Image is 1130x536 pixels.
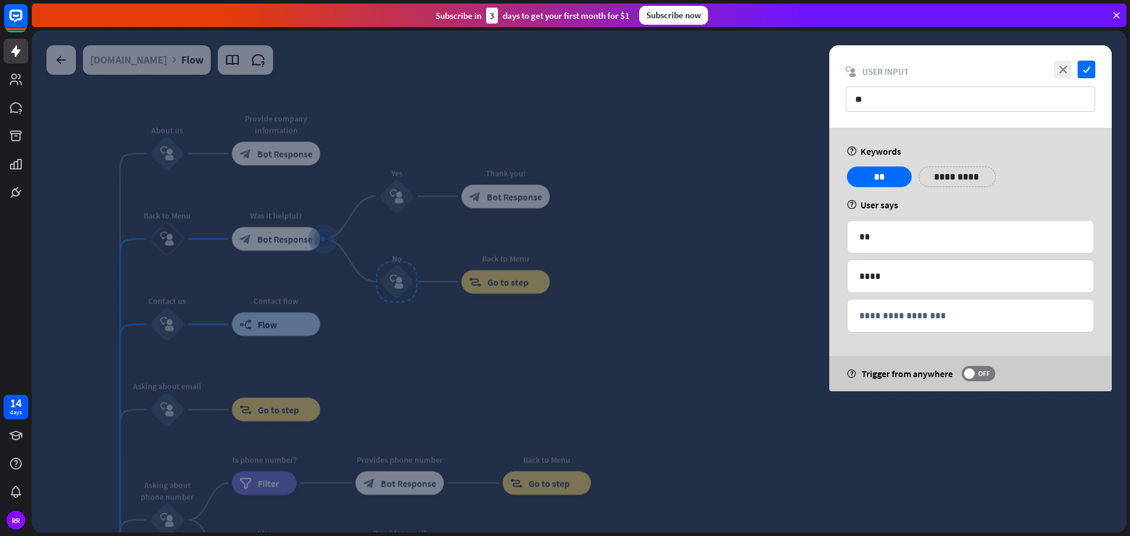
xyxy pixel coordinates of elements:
[847,145,1094,157] div: Keywords
[975,369,993,378] span: OFF
[847,199,1094,211] div: User says
[847,200,857,209] i: help
[1078,61,1095,78] i: check
[4,395,28,420] a: 14 days
[10,408,22,417] div: days
[10,398,22,408] div: 14
[847,369,856,378] i: help
[862,66,909,77] span: User Input
[639,6,708,25] div: Subscribe now
[1054,61,1072,78] i: close
[486,8,498,24] div: 3
[436,8,630,24] div: Subscribe in days to get your first month for $1
[847,147,857,156] i: help
[846,66,856,77] i: block_user_input
[9,5,45,40] button: Open LiveChat chat widget
[862,368,953,379] span: Trigger from anywhere
[6,511,25,530] div: RR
